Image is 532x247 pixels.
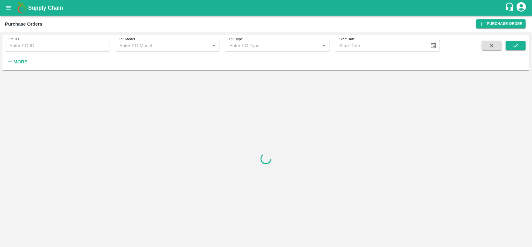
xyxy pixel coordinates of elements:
input: Enter PO Type [227,42,318,50]
button: Choose date [428,40,439,52]
div: customer-support [505,2,516,13]
label: PO Type [229,37,243,42]
a: Purchase Order [476,19,526,28]
label: Start Date [339,37,355,42]
div: Purchase Orders [5,20,42,28]
input: Enter PO ID [5,40,110,52]
img: logo [16,2,28,14]
input: Start Date [335,40,425,52]
div: account of current user [516,1,527,14]
b: Supply Chain [28,5,63,11]
button: open drawer [1,1,16,15]
label: PO Model [119,37,135,42]
button: Open [210,42,218,50]
strong: More [13,59,27,64]
a: Supply Chain [28,3,505,12]
input: Enter PO Model [117,42,208,50]
button: More [5,57,29,67]
label: PO ID [9,37,19,42]
button: Open [320,42,328,50]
